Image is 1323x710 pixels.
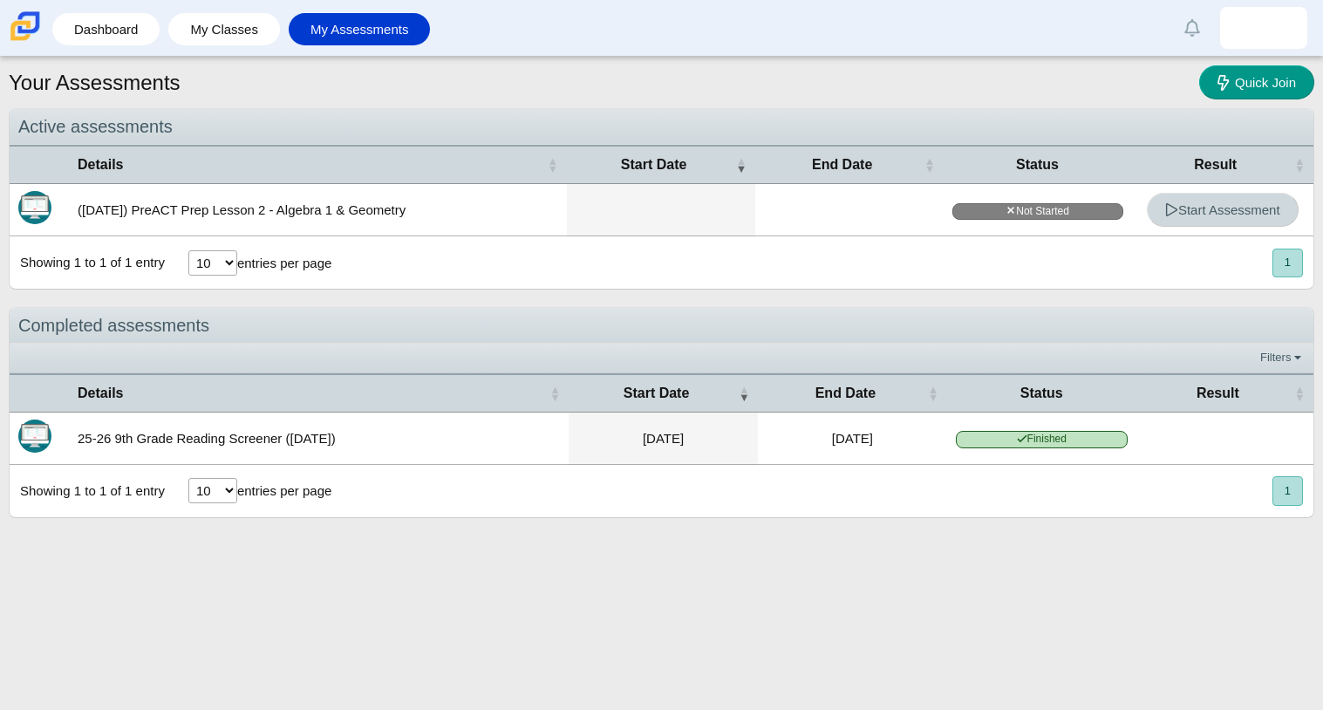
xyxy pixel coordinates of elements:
[1235,75,1296,90] span: Quick Join
[18,420,51,453] img: Itembank
[1173,9,1211,47] a: Alerts
[764,155,921,174] span: End Date
[952,155,1123,174] span: Status
[739,385,749,402] span: Start Date : Activate to remove sorting
[1271,476,1303,505] nav: pagination
[177,13,271,45] a: My Classes
[1250,14,1278,42] img: esteban.gonzalez-g.wvcYDJ
[1220,7,1307,49] a: esteban.gonzalez-g.wvcYDJ
[69,184,567,236] td: ([DATE]) PreACT Prep Lesson 2 - Algebra 1 & Geometry
[549,385,560,402] span: Details : Activate to sort
[548,156,558,174] span: Details : Activate to sort
[7,8,44,44] img: Carmen School of Science & Technology
[956,384,1128,403] span: Status
[18,191,51,224] img: Itembank
[956,431,1128,447] span: Finished
[237,256,331,270] label: entries per page
[1141,155,1291,174] span: Result
[1294,385,1305,402] span: Result : Activate to sort
[924,156,935,174] span: End Date : Activate to sort
[1165,202,1280,217] span: Start Assessment
[10,465,165,517] div: Showing 1 to 1 of 1 entry
[832,431,873,446] time: Aug 21, 2025 at 12:10 PM
[952,203,1123,220] span: Not Started
[237,483,331,498] label: entries per page
[1294,156,1305,174] span: Result : Activate to sort
[1199,65,1314,99] a: Quick Join
[1272,476,1303,505] button: 1
[10,236,165,289] div: Showing 1 to 1 of 1 entry
[1147,193,1299,227] a: Start Assessment
[1272,249,1303,277] button: 1
[1256,349,1309,366] a: Filters
[78,384,546,403] span: Details
[1145,384,1291,403] span: Result
[10,109,1313,145] div: Active assessments
[576,155,733,174] span: Start Date
[643,431,684,446] time: Aug 21, 2025 at 11:45 AM
[1271,249,1303,277] nav: pagination
[7,32,44,47] a: Carmen School of Science & Technology
[78,155,544,174] span: Details
[736,156,747,174] span: Start Date : Activate to remove sorting
[10,308,1313,344] div: Completed assessments
[297,13,422,45] a: My Assessments
[767,384,924,403] span: End Date
[577,384,735,403] span: Start Date
[928,385,938,402] span: End Date : Activate to sort
[61,13,151,45] a: Dashboard
[69,413,569,465] td: 25-26 9th Grade Reading Screener ([DATE])
[9,68,181,98] h1: Your Assessments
